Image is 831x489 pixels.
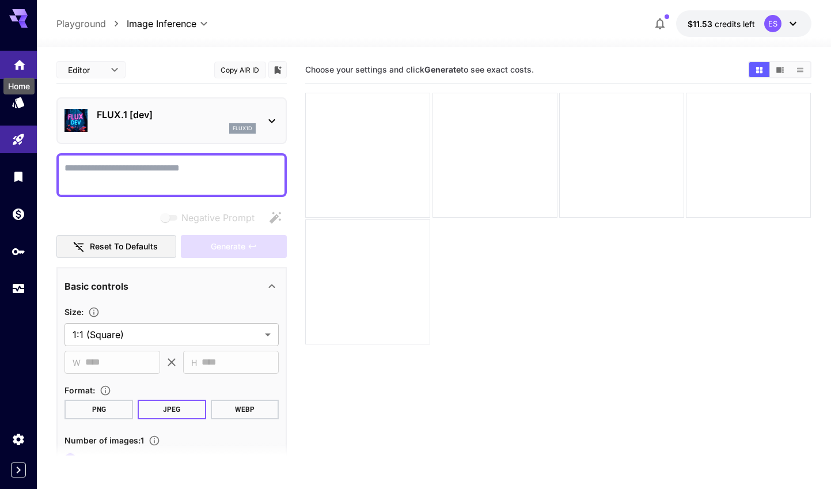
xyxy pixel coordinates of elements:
button: Show images in grid view [749,62,769,77]
span: Negative prompts are not compatible with the selected model. [158,210,264,225]
button: Show images in video view [770,62,790,77]
button: WEBP [211,400,279,419]
div: Playground [12,132,25,147]
span: Format : [64,385,95,395]
button: Reset to defaults [56,235,176,259]
div: Basic controls [64,272,279,300]
iframe: Chat Widget [773,434,831,489]
button: Expand sidebar [11,463,26,477]
div: Wallet [12,207,25,221]
button: Copy AIR ID [214,62,266,78]
b: Generate [424,65,461,74]
button: PNG [64,400,133,419]
span: Editor [68,64,104,76]
div: ES [764,15,781,32]
div: Settings [12,432,25,446]
div: Usage [12,282,25,296]
button: Choose the file format for the output image. [95,385,116,396]
button: Adjust the dimensions of the generated image by specifying its width and height in pixels, or sel... [84,306,104,318]
span: Negative Prompt [181,211,255,225]
p: Basic controls [64,279,128,293]
p: FLUX.1 [dev] [97,108,256,122]
p: flux1d [233,124,252,132]
div: FLUX.1 [dev]flux1d [64,103,279,138]
div: Models [12,95,25,109]
nav: breadcrumb [56,17,127,31]
button: Specify how many images to generate in a single request. Each image generation will be charged se... [144,435,165,446]
span: Image Inference [127,17,196,31]
span: 1:1 (Square) [73,328,260,342]
div: API Keys [12,244,25,259]
button: Add to library [272,63,283,77]
span: $11.53 [688,19,715,29]
span: H [191,356,197,369]
div: Home [3,78,35,94]
div: Library [12,169,25,184]
button: JPEG [138,400,206,419]
button: $11.52847ES [676,10,811,37]
span: credits left [715,19,755,29]
span: Size : [64,307,84,317]
span: Number of images : 1 [64,435,144,445]
div: Show images in grid viewShow images in video viewShow images in list view [748,61,811,78]
div: Home [13,54,26,69]
div: $11.52847 [688,18,755,30]
span: W [73,356,81,369]
a: Playground [56,17,106,31]
button: Show images in list view [790,62,810,77]
span: Choose your settings and click to see exact costs. [305,65,534,74]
